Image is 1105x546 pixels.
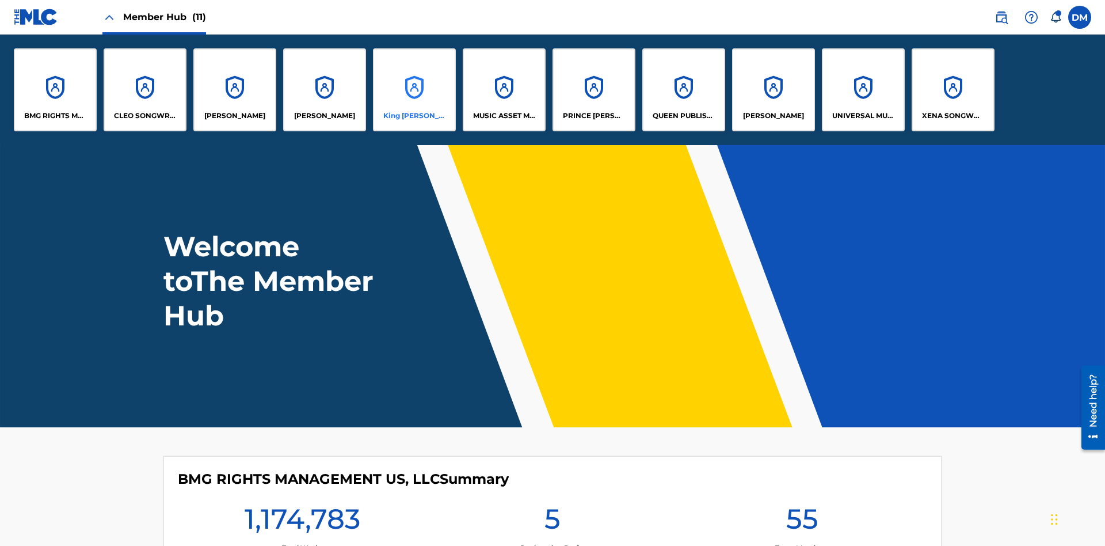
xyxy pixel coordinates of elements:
a: Public Search [990,6,1013,29]
h1: 5 [544,502,561,543]
p: RONALD MCTESTERSON [743,111,804,121]
h1: Welcome to The Member Hub [163,229,379,333]
div: User Menu [1068,6,1091,29]
a: AccountsXENA SONGWRITER [912,48,995,131]
iframe: Resource Center [1073,361,1105,456]
img: help [1024,10,1038,24]
a: AccountsCLEO SONGWRITER [104,48,186,131]
p: QUEEN PUBLISHA [653,111,715,121]
p: CLEO SONGWRITER [114,111,177,121]
a: Accounts[PERSON_NAME] [193,48,276,131]
p: EYAMA MCSINGER [294,111,355,121]
p: King McTesterson [383,111,446,121]
p: PRINCE MCTESTERSON [563,111,626,121]
div: Drag [1051,502,1058,537]
iframe: Chat Widget [1047,491,1105,546]
p: BMG RIGHTS MANAGEMENT US, LLC [24,111,87,121]
p: UNIVERSAL MUSIC PUB GROUP [832,111,895,121]
div: Help [1020,6,1043,29]
p: MUSIC ASSET MANAGEMENT (MAM) [473,111,536,121]
a: AccountsPRINCE [PERSON_NAME] [552,48,635,131]
a: AccountsBMG RIGHTS MANAGEMENT US, LLC [14,48,97,131]
h1: 55 [786,502,818,543]
span: (11) [192,12,206,22]
p: ELVIS COSTELLO [204,111,265,121]
a: AccountsUNIVERSAL MUSIC PUB GROUP [822,48,905,131]
p: XENA SONGWRITER [922,111,985,121]
a: AccountsQUEEN PUBLISHA [642,48,725,131]
h1: 1,174,783 [245,502,360,543]
a: Accounts[PERSON_NAME] [732,48,815,131]
img: MLC Logo [14,9,58,25]
span: Member Hub [123,10,206,24]
h4: BMG RIGHTS MANAGEMENT US, LLC [178,471,509,488]
img: search [995,10,1008,24]
a: Accounts[PERSON_NAME] [283,48,366,131]
div: Notifications [1050,12,1061,23]
a: AccountsKing [PERSON_NAME] [373,48,456,131]
a: AccountsMUSIC ASSET MANAGEMENT (MAM) [463,48,546,131]
img: Close [102,10,116,24]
